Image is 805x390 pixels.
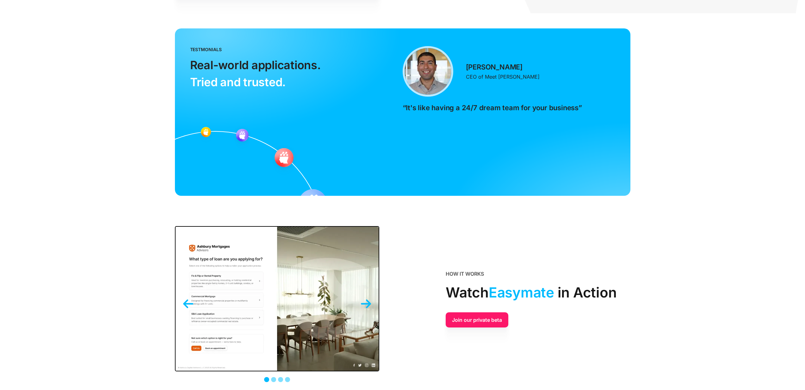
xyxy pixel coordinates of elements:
div: previous slide [176,299,201,371]
div: 1 of 1 [403,46,615,178]
p: CEO of Meet [PERSON_NAME] [466,73,540,81]
div: carousel [403,46,615,178]
p: “It's like having a 24/7 dream team for your business” [403,103,582,112]
div: carousel [175,226,380,371]
div: HOW IT WORKS [446,270,484,278]
a: Join our private beta [446,312,508,327]
span: Easymate [489,281,554,303]
div: 1 of 4 [176,227,379,371]
div: Show slide 2 of 4 [271,377,276,382]
p: [PERSON_NAME] [466,62,523,72]
div: Show slide 4 of 4 [285,377,290,382]
div: testmonials [190,46,222,53]
div: Real-world applications. ‍ [190,57,321,91]
div: Show slide 1 of 4 [264,377,269,382]
div: Show slide 3 of 4 [278,377,283,382]
div: Watch [446,281,616,303]
div: next slide [353,299,379,371]
span: Tried and trusted. [190,75,286,89]
span: in Action [558,281,617,303]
